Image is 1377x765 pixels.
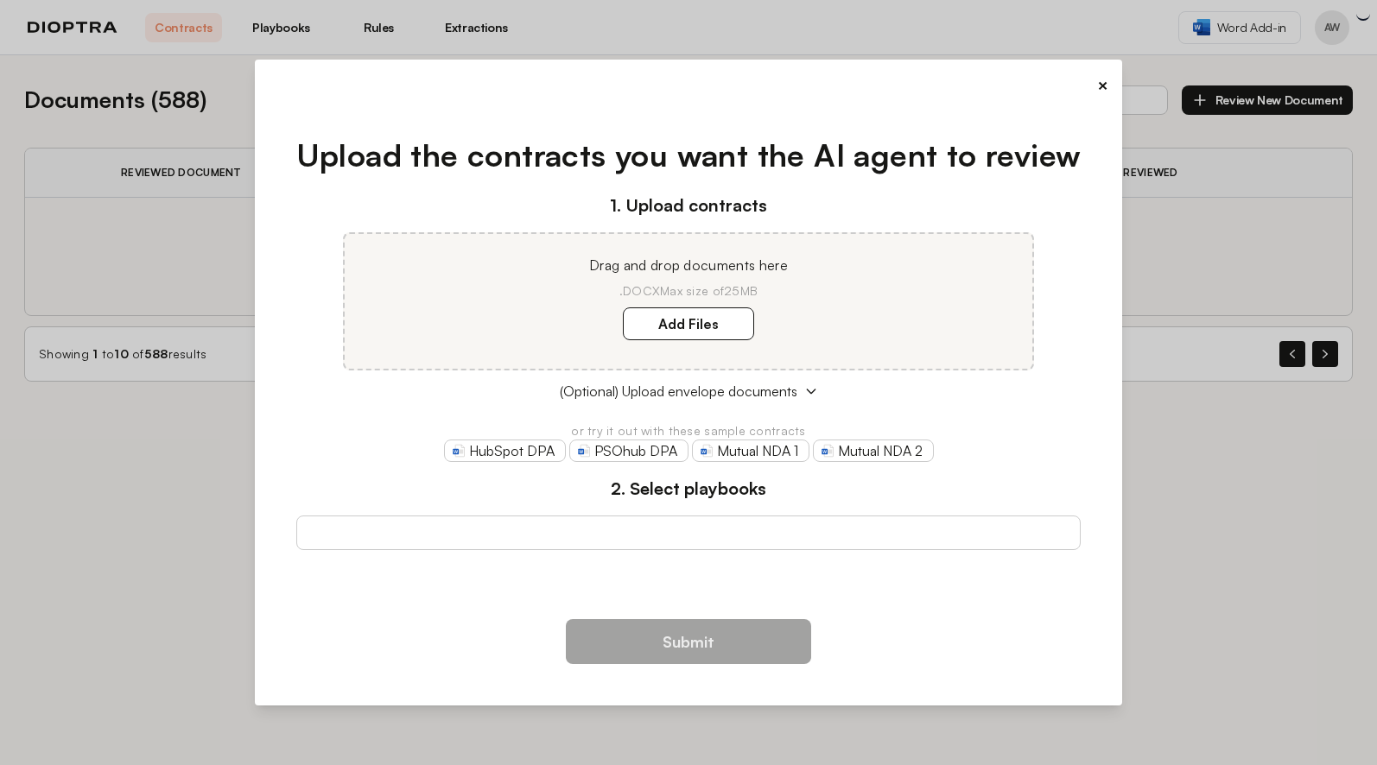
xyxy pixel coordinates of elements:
a: Mutual NDA 2 [813,439,934,462]
a: Mutual NDA 1 [692,439,809,462]
button: Submit [566,619,811,664]
p: .DOCX Max size of 25MB [365,282,1012,300]
a: HubSpot DPA [444,439,566,462]
button: (Optional) Upload envelope documents [296,381,1082,401]
h1: Upload the contracts you want the AI agent to review [296,132,1082,179]
p: or try it out with these sample contracts [296,422,1082,439]
h3: 1. Upload contracts [296,193,1082,218]
p: Drag and drop documents here [365,255,1012,275]
label: Add Files [623,307,754,340]
a: PSOhub DPA [569,439,688,462]
span: (Optional) Upload envelope documents [560,381,797,401]
h3: 2. Select playbooks [296,476,1082,502]
button: × [1097,73,1108,98]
